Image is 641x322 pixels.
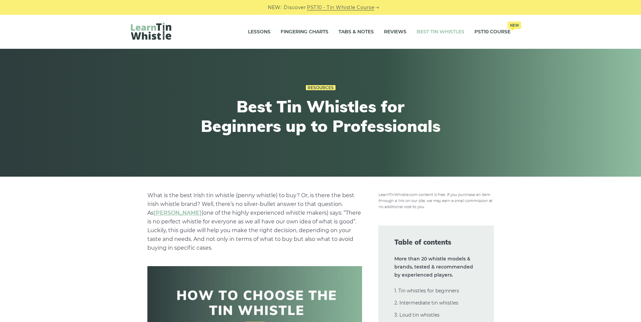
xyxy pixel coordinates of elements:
[394,312,439,318] a: 3. Loud tin whistles
[384,24,406,40] a: Reviews
[394,238,478,247] span: Table of contents
[281,24,328,40] a: Fingering Charts
[394,288,459,294] a: 1. Tin whistles for beginners
[394,256,473,278] strong: More than 20 whistle models & brands, tested & recommended by experienced players.
[378,191,494,209] img: disclosure
[131,23,171,40] img: LearnTinWhistle.com
[306,85,335,91] a: Resources
[197,97,444,136] h1: Best Tin Whistles for Beginners up to Professionals
[147,191,362,252] p: What is the best Irish tin whistle (penny whistle) to buy? Or, is there the best Irish whistle br...
[154,210,202,216] a: undefined (opens in a new tab)
[474,24,510,40] a: PST10 CourseNew
[507,22,521,29] span: New
[248,24,271,40] a: Lessons
[339,24,374,40] a: Tabs & Notes
[417,24,464,40] a: Best Tin Whistles
[394,300,458,306] a: 2. Intermediate tin whistles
